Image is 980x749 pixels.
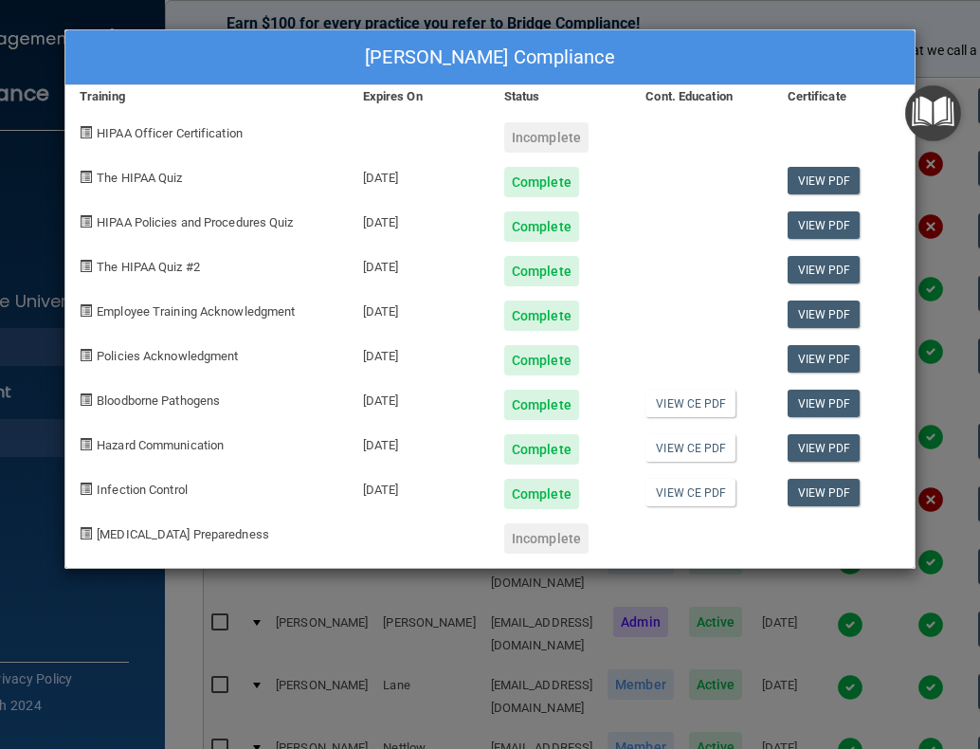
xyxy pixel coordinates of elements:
div: Complete [504,211,579,242]
div: [DATE] [349,331,490,375]
div: Complete [504,256,579,286]
div: Complete [504,345,579,375]
span: HIPAA Policies and Procedures Quiz [97,215,293,229]
div: Complete [504,301,579,331]
div: Complete [504,167,579,197]
button: Open Resource Center [905,85,961,141]
div: [DATE] [349,153,490,197]
div: Complete [504,434,579,465]
span: Employee Training Acknowledgment [97,304,295,319]
span: HIPAA Officer Certification [97,126,243,140]
div: Training [65,85,349,108]
div: Complete [504,390,579,420]
span: [MEDICAL_DATA] Preparedness [97,527,269,541]
a: View PDF [788,301,861,328]
div: [DATE] [349,420,490,465]
div: Incomplete [504,523,589,554]
a: View CE PDF [645,479,735,506]
div: Status [490,85,631,108]
div: Complete [504,479,579,509]
span: Policies Acknowledgment [97,349,238,363]
span: Infection Control [97,483,188,497]
span: Hazard Communication [97,438,224,452]
a: View PDF [788,167,861,194]
a: View PDF [788,479,861,506]
div: [PERSON_NAME] Compliance [65,30,915,85]
div: Incomplete [504,122,589,153]
a: View CE PDF [645,390,735,417]
div: [DATE] [349,242,490,286]
a: View PDF [788,434,861,462]
a: View PDF [788,211,861,239]
div: [DATE] [349,375,490,420]
span: Bloodborne Pathogens [97,393,220,408]
a: View PDF [788,390,861,417]
div: Certificate [773,85,915,108]
span: The HIPAA Quiz #2 [97,260,200,274]
div: [DATE] [349,197,490,242]
a: View CE PDF [645,434,735,462]
div: Expires On [349,85,490,108]
a: View PDF [788,345,861,373]
div: Cont. Education [631,85,772,108]
div: [DATE] [349,286,490,331]
div: [DATE] [349,465,490,509]
a: View PDF [788,256,861,283]
span: The HIPAA Quiz [97,171,182,185]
